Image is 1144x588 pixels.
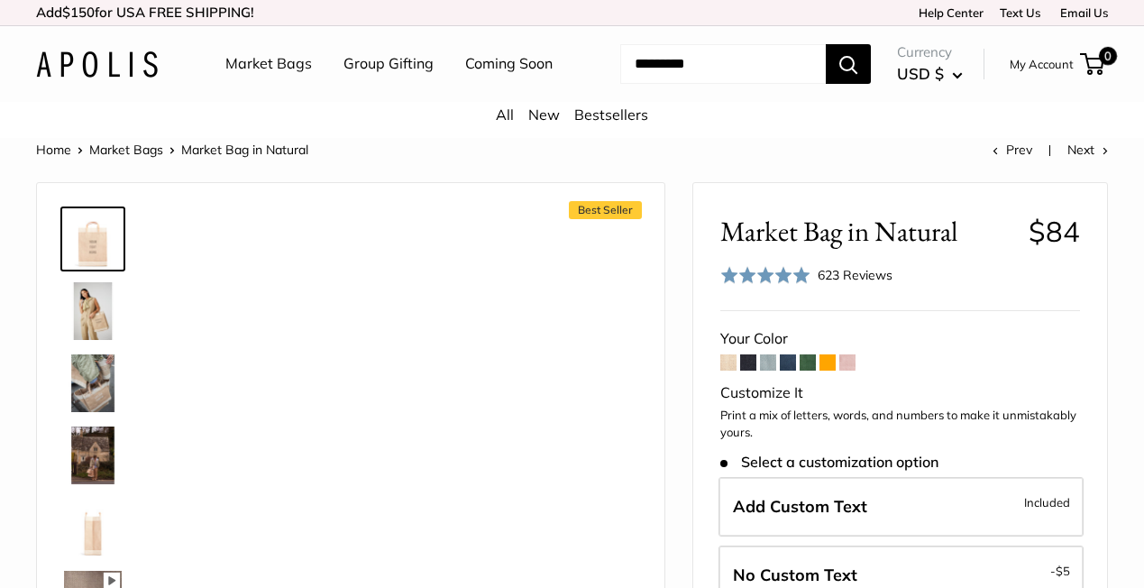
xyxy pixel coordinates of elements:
[993,142,1032,158] a: Prev
[1067,142,1108,158] a: Next
[60,351,125,416] a: Market Bag in Natural
[1050,560,1070,582] span: -
[64,499,122,556] img: description_13" wide, 18" high, 8" deep; handles: 3.5"
[225,51,312,78] a: Market Bags
[826,44,871,84] button: Search
[60,495,125,560] a: description_13" wide, 18" high, 8" deep; handles: 3.5"
[1010,53,1074,75] a: My Account
[574,106,648,124] a: Bestsellers
[496,106,514,124] a: All
[733,496,867,517] span: Add Custom Text
[528,106,560,124] a: New
[720,326,1080,353] div: Your Color
[60,207,125,271] a: Market Bag in Natural
[1056,564,1070,578] span: $5
[36,142,71,158] a: Home
[569,201,642,219] span: Best Seller
[181,142,308,158] span: Market Bag in Natural
[64,354,122,412] img: Market Bag in Natural
[720,215,1014,248] span: Market Bag in Natural
[818,267,892,283] span: 623 Reviews
[1054,5,1108,20] a: Email Us
[89,142,163,158] a: Market Bags
[1024,492,1070,513] span: Included
[60,423,125,488] a: Market Bag in Natural
[60,279,125,344] a: Market Bag in Natural
[36,138,308,161] nav: Breadcrumb
[1029,214,1080,249] span: $84
[912,5,984,20] a: Help Center
[897,60,963,88] button: USD $
[64,210,122,268] img: Market Bag in Natural
[62,4,95,21] span: $150
[733,565,857,585] span: No Custom Text
[343,51,434,78] a: Group Gifting
[1099,47,1117,65] span: 0
[897,40,963,65] span: Currency
[64,427,122,484] img: Market Bag in Natural
[720,407,1080,442] p: Print a mix of letters, words, and numbers to make it unmistakably yours.
[36,51,158,78] img: Apolis
[1000,5,1040,20] a: Text Us
[720,454,938,471] span: Select a customization option
[1082,53,1104,75] a: 0
[897,64,944,83] span: USD $
[718,477,1084,537] label: Add Custom Text
[720,380,1080,407] div: Customize It
[620,44,826,84] input: Search...
[64,282,122,340] img: Market Bag in Natural
[465,51,553,78] a: Coming Soon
